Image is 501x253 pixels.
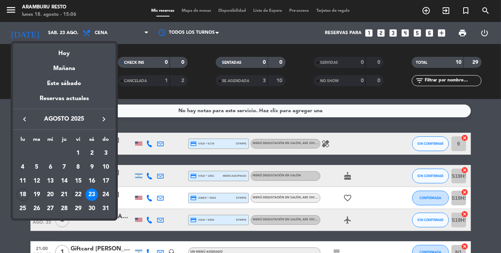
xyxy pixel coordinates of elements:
td: 8 de agosto de 2025 [71,160,85,174]
td: 1 de agosto de 2025 [71,146,85,160]
td: 28 de agosto de 2025 [57,202,71,216]
td: 6 de agosto de 2025 [43,160,57,174]
div: 7 [58,161,70,173]
td: 19 de agosto de 2025 [30,188,44,202]
td: 20 de agosto de 2025 [43,188,57,202]
td: 18 de agosto de 2025 [16,188,30,202]
span: agosto 2025 [31,114,97,124]
td: 12 de agosto de 2025 [30,174,44,188]
th: martes [30,135,44,147]
td: 25 de agosto de 2025 [16,202,30,216]
th: miércoles [43,135,57,147]
td: 31 de agosto de 2025 [99,202,113,216]
th: lunes [16,135,30,147]
th: jueves [57,135,71,147]
td: 16 de agosto de 2025 [85,174,99,188]
th: domingo [99,135,113,147]
div: 18 [17,188,29,201]
div: Mañana [13,58,116,73]
td: 10 de agosto de 2025 [99,160,113,174]
div: 1 [72,147,84,159]
div: 20 [44,188,57,201]
td: 3 de agosto de 2025 [99,146,113,160]
td: 15 de agosto de 2025 [71,174,85,188]
div: 3 [99,147,112,159]
div: 17 [99,175,112,187]
div: 27 [44,202,57,215]
div: Reservas actuales [13,94,116,109]
td: 23 de agosto de 2025 [85,188,99,202]
div: 30 [86,202,98,215]
div: Hoy [13,43,116,58]
div: 21 [58,188,70,201]
td: 24 de agosto de 2025 [99,188,113,202]
td: 7 de agosto de 2025 [57,160,71,174]
div: 19 [30,188,43,201]
td: 27 de agosto de 2025 [43,202,57,216]
div: 16 [86,175,98,187]
td: 14 de agosto de 2025 [57,174,71,188]
div: 10 [99,161,112,173]
div: 12 [30,175,43,187]
div: 24 [99,188,112,201]
div: 28 [58,202,70,215]
i: keyboard_arrow_left [20,115,29,124]
div: 22 [72,188,84,201]
div: Este sábado [13,73,116,94]
div: 9 [86,161,98,173]
td: 2 de agosto de 2025 [85,146,99,160]
div: 11 [17,175,29,187]
div: 13 [44,175,57,187]
td: 26 de agosto de 2025 [30,202,44,216]
div: 2 [86,147,98,159]
div: 15 [72,175,84,187]
td: 11 de agosto de 2025 [16,174,30,188]
button: keyboard_arrow_right [97,114,110,124]
th: sábado [85,135,99,147]
td: 17 de agosto de 2025 [99,174,113,188]
div: 6 [44,161,57,173]
td: 29 de agosto de 2025 [71,202,85,216]
td: AGO. [16,146,71,160]
div: 4 [17,161,29,173]
td: 13 de agosto de 2025 [43,174,57,188]
div: 8 [72,161,84,173]
td: 4 de agosto de 2025 [16,160,30,174]
div: 26 [30,202,43,215]
div: 29 [72,202,84,215]
td: 5 de agosto de 2025 [30,160,44,174]
button: keyboard_arrow_left [18,114,31,124]
td: 9 de agosto de 2025 [85,160,99,174]
td: 30 de agosto de 2025 [85,202,99,216]
th: viernes [71,135,85,147]
div: 23 [86,188,98,201]
td: 21 de agosto de 2025 [57,188,71,202]
div: 25 [17,202,29,215]
i: keyboard_arrow_right [99,115,108,124]
div: 14 [58,175,70,187]
div: 31 [99,202,112,215]
td: 22 de agosto de 2025 [71,188,85,202]
div: 5 [30,161,43,173]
